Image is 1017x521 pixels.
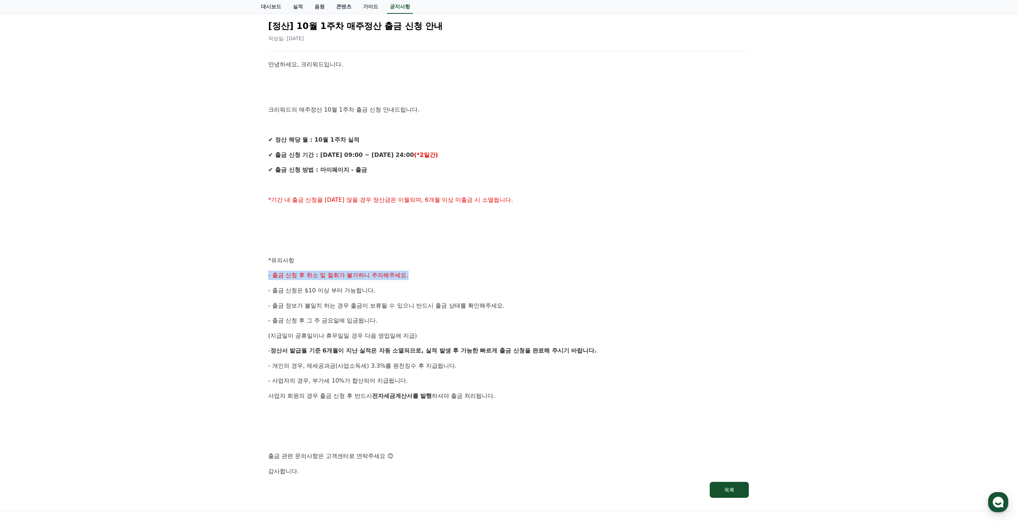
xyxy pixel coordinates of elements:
[268,362,457,369] span: - 개인의 경우, 제세공과금(사업소득세) 3.3%를 원천징수 후 지급됩니다.
[66,241,75,247] span: 대화
[268,20,749,32] h2: [정산] 10월 1주차 매주정산 출금 신청 안내
[268,105,749,114] p: 크리워드의 매주정산 10월 1주차 출금 신청 안내드립니다.
[268,377,408,384] span: - 사업자의 경우, 부가세 10%가 합산되어 지급됩니다.
[432,392,495,399] span: 하셔야 출금 처리됩니다.
[268,482,749,498] a: 목록
[710,482,749,498] button: 목록
[268,60,749,69] p: 안녕하세요, 크리워드입니다.
[268,332,417,339] span: (지급일이 공휴일이나 휴무일일 경우 다음 영업일에 지급)
[322,347,596,354] strong: 6개월이 지난 실적은 자동 소멸되므로, 실적 발생 후 가능한 빠르게 출금 신청을 완료해 주시기 바랍니다.
[268,151,414,158] strong: ✔ 출금 신청 기간 : [DATE] 09:00 ~ [DATE] 24:00
[268,346,749,355] p: -
[268,257,294,264] span: *유의사항
[268,468,299,475] span: 감사합니다.
[268,36,304,41] span: 작성일: [DATE]
[48,230,93,248] a: 대화
[372,392,432,399] strong: 전자세금계산서를 발행
[268,136,359,143] strong: ✔ 정산 해당 월 : 10월 1주차 실적
[268,392,372,399] span: 사업자 회원의 경우 출금 신청 후 반드시
[268,453,393,459] span: 출금 관련 문의사항은 고객센터로 연락주세요 😊
[112,241,121,246] span: 설정
[268,317,377,324] span: - 출금 신청 후 그 주 금요일에 입금됩니다.
[23,241,27,246] span: 홈
[268,287,375,294] span: - 출금 신청은 $10 이상 부터 가능합니다.
[724,486,734,493] div: 목록
[268,302,505,309] span: - 출금 정보가 불일치 하는 경우 출금이 보류될 수 있으니 반드시 출금 상태를 확인해주세요.
[2,230,48,248] a: 홈
[268,166,367,173] strong: ✔ 출금 신청 방법 : 마이페이지 - 출금
[270,347,321,354] strong: 정산서 발급월 기준
[268,196,513,203] span: *기간 내 출금 신청을 [DATE] 않을 경우 정산금은 이월되며, 6개월 이상 미출금 시 소멸됩니다.
[414,151,438,158] strong: (*2일간)
[268,272,409,279] span: - 출금 신청 후 취소 및 철회가 불가하니 주의해주세요.
[93,230,139,248] a: 설정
